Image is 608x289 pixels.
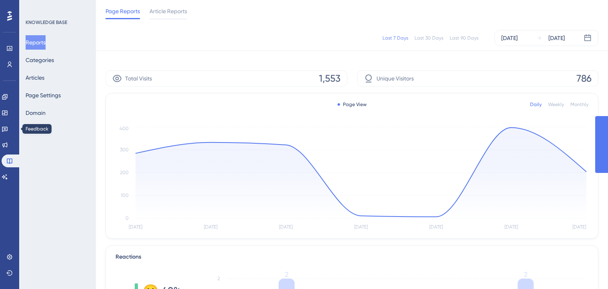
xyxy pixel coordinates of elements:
div: Last 90 Days [450,35,478,41]
span: Page Reports [106,6,140,16]
span: 1,553 [319,72,341,85]
tspan: [DATE] [204,224,217,230]
div: [DATE] [501,33,518,43]
span: Unique Visitors [377,74,414,83]
span: Total Visits [125,74,152,83]
tspan: 2 [285,271,288,278]
tspan: 100 [121,193,129,198]
tspan: 2 [217,276,220,281]
button: Access [26,123,44,138]
button: Categories [26,53,54,67]
button: Articles [26,70,44,85]
button: Page Settings [26,88,61,102]
tspan: [DATE] [354,224,368,230]
tspan: 200 [120,170,129,175]
div: Last 30 Days [415,35,443,41]
tspan: [DATE] [129,224,142,230]
div: KNOWLEDGE BASE [26,19,67,26]
div: Last 7 Days [383,35,408,41]
div: Reactions [116,252,588,262]
tspan: [DATE] [429,224,443,230]
tspan: [DATE] [279,224,293,230]
span: 786 [576,72,592,85]
tspan: 2 [524,271,527,278]
div: Daily [530,101,542,108]
div: Monthly [570,101,588,108]
div: Weekly [548,101,564,108]
div: [DATE] [548,33,565,43]
iframe: UserGuiding AI Assistant Launcher [574,257,598,281]
tspan: 400 [120,126,129,131]
button: Reports [26,35,46,50]
tspan: 0 [126,215,129,221]
button: Domain [26,106,46,120]
tspan: [DATE] [504,224,518,230]
span: Article Reports [150,6,187,16]
tspan: 300 [120,147,129,153]
tspan: [DATE] [572,224,586,230]
div: Page View [337,101,367,108]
